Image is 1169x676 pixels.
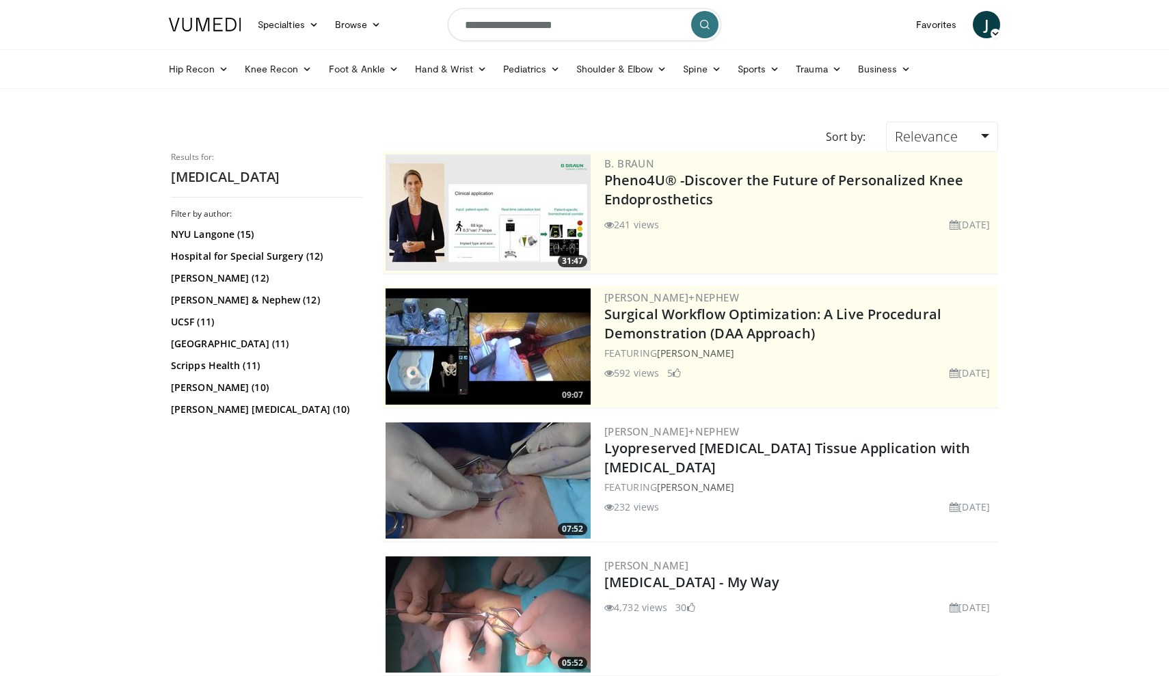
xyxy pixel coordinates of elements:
li: 4,732 views [604,600,667,614]
a: Hospital for Special Surgery (12) [171,249,359,263]
a: [PERSON_NAME]+Nephew [604,424,739,438]
a: Hip Recon [161,55,237,83]
a: 05:52 [386,556,591,673]
a: [GEOGRAPHIC_DATA] (11) [171,337,359,351]
a: [PERSON_NAME] [657,481,734,494]
a: [PERSON_NAME] (10) [171,381,359,394]
a: [MEDICAL_DATA] - My Way [604,573,779,591]
a: NYU Langone (15) [171,228,359,241]
li: 30 [675,600,695,614]
a: Scripps Health (11) [171,359,359,373]
a: Favorites [908,11,965,38]
div: FEATURING [604,346,995,360]
img: 2c749dd2-eaed-4ec0-9464-a41d4cc96b76.300x170_q85_crop-smart_upscale.jpg [386,154,591,271]
a: UCSF (11) [171,315,359,329]
div: Sort by: [816,122,876,152]
a: Relevance [886,122,998,152]
img: bcfc90b5-8c69-4b20-afee-af4c0acaf118.300x170_q85_crop-smart_upscale.jpg [386,288,591,405]
a: J [973,11,1000,38]
a: Browse [327,11,390,38]
span: 07:52 [558,523,587,535]
a: [PERSON_NAME] [604,558,688,572]
a: Hand & Wrist [407,55,495,83]
a: Pediatrics [495,55,568,83]
span: 05:52 [558,657,587,669]
li: [DATE] [950,217,990,232]
a: Lyopreserved [MEDICAL_DATA] Tissue Application with [MEDICAL_DATA] [604,439,970,476]
a: Spine [675,55,729,83]
input: Search topics, interventions [448,8,721,41]
a: Shoulder & Elbow [568,55,675,83]
a: Knee Recon [237,55,321,83]
a: Trauma [788,55,850,83]
li: [DATE] [950,500,990,514]
li: [DATE] [950,600,990,614]
li: 232 views [604,500,659,514]
a: [PERSON_NAME] [MEDICAL_DATA] (10) [171,403,359,416]
a: [PERSON_NAME] [657,347,734,360]
p: Results for: [171,152,362,163]
a: 09:07 [386,288,591,405]
a: Sports [729,55,788,83]
div: FEATURING [604,480,995,494]
li: 5 [667,366,681,380]
a: Specialties [250,11,327,38]
a: [PERSON_NAME]+Nephew [604,290,739,304]
a: Pheno4U® -Discover the Future of Personalized Knee Endoprosthetics [604,171,963,208]
h3: Filter by author: [171,208,362,219]
a: Foot & Ankle [321,55,407,83]
a: [PERSON_NAME] & Nephew (12) [171,293,359,307]
img: VuMedi Logo [169,18,241,31]
span: 31:47 [558,255,587,267]
a: 07:52 [386,422,591,539]
a: B. Braun [604,157,654,170]
li: 592 views [604,366,659,380]
span: 09:07 [558,389,587,401]
li: [DATE] [950,366,990,380]
a: Business [850,55,919,83]
h2: [MEDICAL_DATA] [171,168,362,186]
img: fca2925d-e2c9-4ffd-8c2c-4873266f6261.300x170_q85_crop-smart_upscale.jpg [386,556,591,673]
span: Relevance [895,127,958,146]
a: 31:47 [386,154,591,271]
a: Surgical Workflow Optimization: A Live Procedural Demonstration (DAA Approach) [604,305,941,342]
img: ed6a2942-99ed-48c7-9941-1434a568b376.300x170_q85_crop-smart_upscale.jpg [386,422,591,539]
a: [PERSON_NAME] (12) [171,271,359,285]
li: 241 views [604,217,659,232]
